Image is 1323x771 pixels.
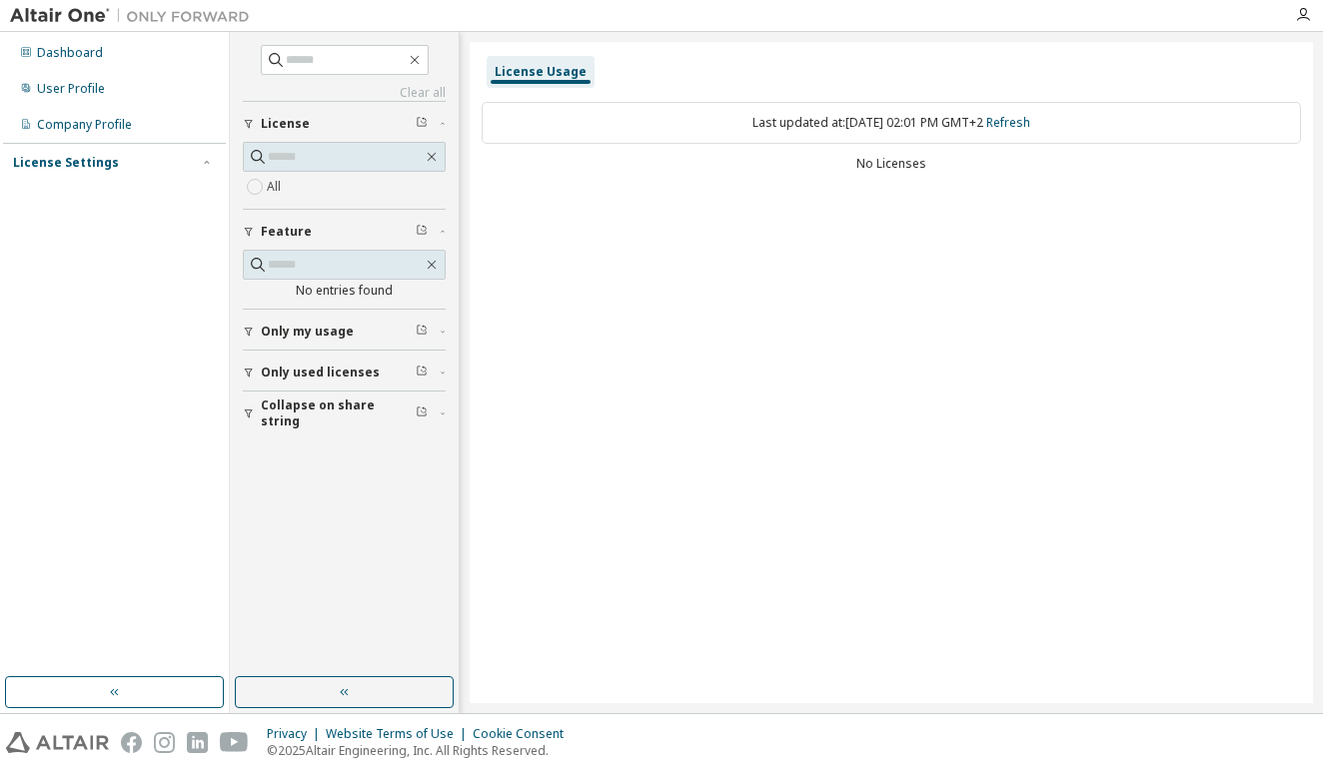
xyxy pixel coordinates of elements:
p: © 2025 Altair Engineering, Inc. All Rights Reserved. [267,742,576,759]
span: Only my usage [261,324,354,340]
a: Refresh [986,114,1030,131]
img: altair_logo.svg [6,732,109,753]
img: linkedin.svg [187,732,208,753]
span: Clear filter [416,324,428,340]
span: License [261,116,310,132]
img: youtube.svg [220,732,249,753]
span: Clear filter [416,365,428,381]
button: Collapse on share string [243,391,446,435]
img: instagram.svg [154,732,175,753]
div: Last updated at: [DATE] 02:01 PM GMT+2 [482,102,1301,144]
span: Clear filter [416,224,428,240]
span: Only used licenses [261,365,380,381]
button: Feature [243,210,446,254]
div: License Usage [495,64,587,80]
div: No Licenses [482,156,1301,172]
div: Dashboard [37,45,103,61]
span: Clear filter [416,116,428,132]
div: License Settings [13,155,119,171]
span: Feature [261,224,312,240]
button: Only my usage [243,310,446,354]
label: All [267,175,285,199]
button: Only used licenses [243,351,446,394]
div: Cookie Consent [473,726,576,742]
span: Clear filter [416,405,428,421]
div: Privacy [267,726,326,742]
div: User Profile [37,81,105,97]
div: Company Profile [37,117,132,133]
a: Clear all [243,85,446,101]
span: Collapse on share string [261,397,416,429]
button: License [243,102,446,146]
div: Website Terms of Use [326,726,473,742]
img: Altair One [10,6,260,26]
img: facebook.svg [121,732,142,753]
div: No entries found [243,283,446,299]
